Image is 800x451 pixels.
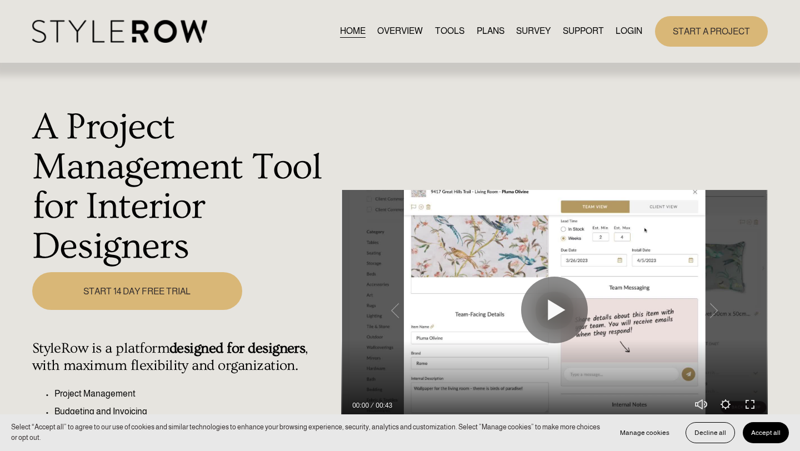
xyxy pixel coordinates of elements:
[377,24,423,39] a: OVERVIEW
[32,272,243,310] a: START 14 DAY FREE TRIAL
[169,340,305,357] strong: designed for designers
[521,277,588,343] button: Play
[516,24,551,39] a: SURVEY
[435,24,464,39] a: TOOLS
[54,405,336,418] p: Budgeting and Invoicing
[751,429,781,437] span: Accept all
[686,422,735,443] button: Decline all
[477,24,504,39] a: PLANS
[743,422,789,443] button: Accept all
[54,387,336,400] p: Project Management
[563,24,604,38] span: SUPPORT
[655,16,768,47] a: START A PROJECT
[11,422,601,443] p: Select “Accept all” to agree to our use of cookies and similar technologies to enhance your brows...
[32,340,336,374] h4: StyleRow is a platform , with maximum flexibility and organization.
[32,20,207,43] img: StyleRow
[340,24,366,39] a: HOME
[372,400,395,411] div: Duration
[612,422,678,443] button: Manage cookies
[694,429,726,437] span: Decline all
[352,400,372,411] div: Current time
[352,413,757,420] input: Seek
[620,429,669,437] span: Manage cookies
[563,24,604,39] a: folder dropdown
[32,107,336,267] h1: A Project Management Tool for Interior Designers
[616,24,642,39] a: LOGIN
